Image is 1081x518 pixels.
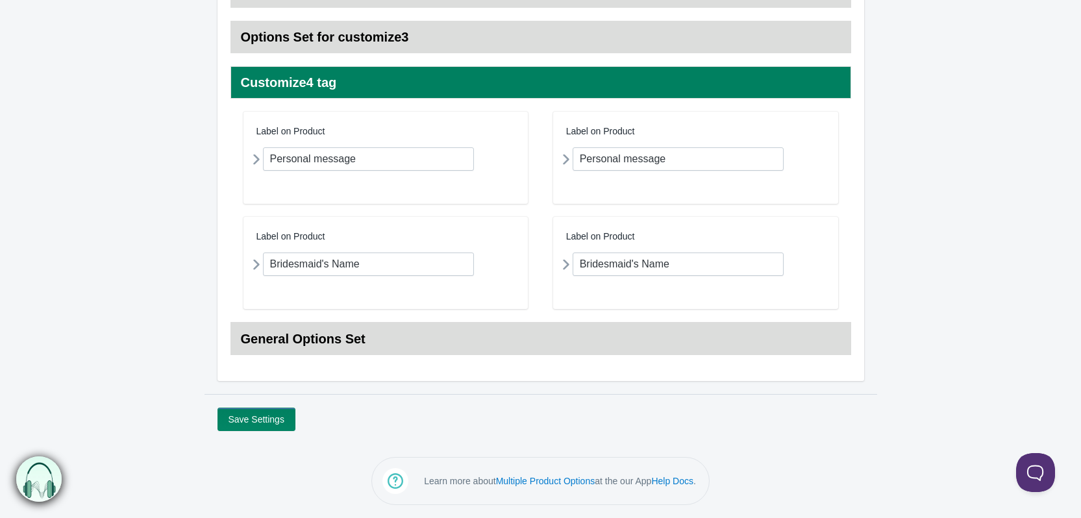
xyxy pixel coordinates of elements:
[256,125,325,138] label: Label on Product
[230,21,851,53] h3: Options Set for customize3
[424,475,696,487] p: Learn more about at the our App .
[1016,453,1055,492] iframe: Toggle Customer Support
[566,230,635,243] label: Label on Product
[17,457,62,502] img: bxm.png
[230,323,851,355] h3: General Options Set
[230,66,851,99] h3: Customize4 tag
[496,476,595,486] a: Multiple Product Options
[651,476,693,486] a: Help Docs
[217,408,295,431] button: Save Settings
[256,230,325,243] label: Label on Product
[566,125,635,138] label: Label on Product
